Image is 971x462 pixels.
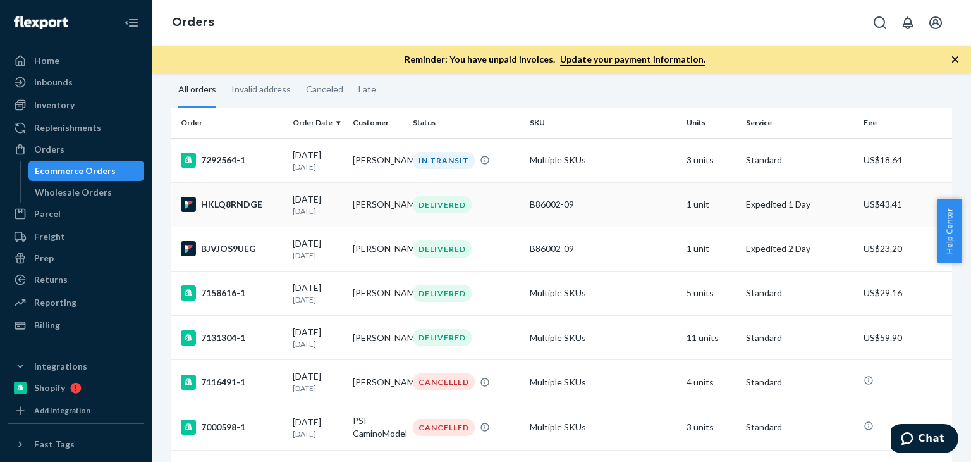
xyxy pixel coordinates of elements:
div: Wholesale Orders [35,186,112,199]
div: Home [34,54,59,67]
button: Open Search Box [867,10,893,35]
td: Multiple SKUs [525,404,681,451]
div: [DATE] [293,193,343,216]
div: Fast Tags [34,438,75,451]
th: Status [408,108,525,138]
td: Multiple SKUs [525,316,681,360]
a: Add Integration [8,403,144,418]
div: BJVJOS9UEG [181,241,283,256]
p: Standard [746,154,853,166]
a: Freight [8,227,144,247]
div: HKLQ8RNDGE [181,197,283,212]
td: 4 units [681,360,742,404]
a: Ecommerce Orders [28,161,145,181]
div: 7131304-1 [181,330,283,346]
div: Shopify [34,382,65,394]
td: 1 unit [681,182,742,227]
div: Add Integration [34,405,90,416]
td: [PERSON_NAME] [348,316,408,360]
div: Customer [353,117,403,128]
p: [DATE] [293,161,343,172]
button: Open account menu [923,10,948,35]
th: Fee [858,108,952,138]
th: Order [171,108,288,138]
a: Parcel [8,204,144,224]
td: 3 units [681,138,742,182]
td: US$18.64 [858,138,952,182]
td: US$23.20 [858,227,952,271]
span: Help Center [937,199,962,263]
div: Ecommerce Orders [35,165,116,177]
div: DELIVERED [413,329,472,346]
div: Inventory [34,99,75,111]
th: Units [681,108,742,138]
a: Shopify [8,378,144,398]
a: Home [8,51,144,71]
p: [DATE] [293,250,343,261]
p: [DATE] [293,383,343,394]
p: [DATE] [293,339,343,349]
p: Standard [746,421,853,434]
div: Prep [34,252,54,265]
td: [PERSON_NAME] [348,360,408,404]
p: [DATE] [293,206,343,216]
div: 7292564-1 [181,153,283,168]
div: All orders [178,73,216,108]
a: Wholesale Orders [28,182,145,203]
a: Orders [8,139,144,159]
div: Orders [34,143,64,156]
div: Returns [34,273,68,286]
td: US$43.41 [858,182,952,227]
div: 7116491-1 [181,375,283,390]
ol: breadcrumbs [162,4,224,41]
th: Order Date [288,108,348,138]
p: [DATE] [293,294,343,305]
td: [PERSON_NAME] [348,227,408,271]
div: 7000598-1 [181,420,283,435]
div: Invalid address [231,73,291,106]
div: [DATE] [293,326,343,349]
button: Open notifications [895,10,920,35]
a: Replenishments [8,118,144,138]
p: Expedited 1 Day [746,198,853,211]
button: Close Navigation [119,10,144,35]
a: Update your payment information. [560,54,705,66]
td: 1 unit [681,227,742,271]
a: Reporting [8,292,144,313]
th: Service [741,108,858,138]
div: CANCELLED [413,419,475,436]
div: B86002-09 [530,198,676,211]
div: DELIVERED [413,240,472,258]
td: 3 units [681,404,742,451]
td: PSI CaminoModel [348,404,408,451]
div: DELIVERED [413,196,472,213]
div: CANCELLED [413,373,475,390]
td: 11 units [681,316,742,360]
div: Freight [34,230,65,243]
td: 5 units [681,271,742,315]
p: Standard [746,332,853,344]
div: Billing [34,319,60,332]
div: [DATE] [293,282,343,305]
td: Multiple SKUs [525,271,681,315]
a: Inventory [8,95,144,115]
div: 7158616-1 [181,285,283,301]
p: Reminder: You have unpaid invoices. [405,53,705,66]
div: B86002-09 [530,242,676,255]
a: Billing [8,315,144,335]
div: [DATE] [293,149,343,172]
td: [PERSON_NAME] [348,138,408,182]
div: [DATE] [293,237,343,261]
div: Integrations [34,360,87,373]
div: Canceled [306,73,343,106]
div: [DATE] [293,370,343,394]
div: [DATE] [293,416,343,439]
iframe: Opens a widget where you can chat to one of our agents [891,424,958,456]
a: Returns [8,270,144,290]
th: SKU [525,108,681,138]
td: [PERSON_NAME] [348,182,408,227]
td: Multiple SKUs [525,138,681,182]
div: Late [358,73,376,106]
td: US$29.16 [858,271,952,315]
